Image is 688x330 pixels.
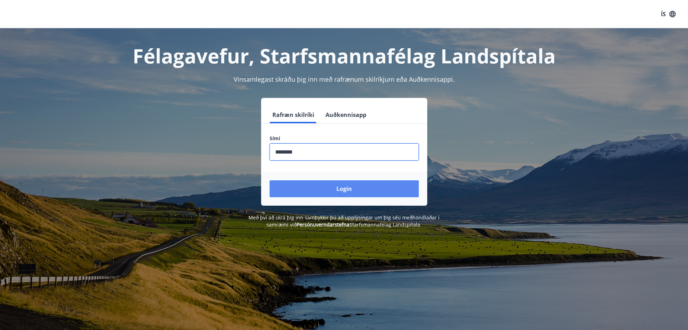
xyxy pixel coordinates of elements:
button: Rafræn skilríki [270,106,317,123]
a: Persónuverndarstefna [297,221,349,228]
button: Login [270,180,419,197]
span: Vinsamlegast skráðu þig inn með rafrænum skilríkjum eða Auðkennisappi. [234,75,455,83]
span: Með því að skrá þig inn samþykkir þú að upplýsingar um þig séu meðhöndlaðar í samræmi við Starfsm... [248,214,440,228]
button: ÍS [657,8,680,20]
button: Auðkennisapp [323,106,369,123]
label: Sími [270,135,419,142]
h1: Félagavefur, Starfsmannafélag Landspítala [99,42,589,69]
